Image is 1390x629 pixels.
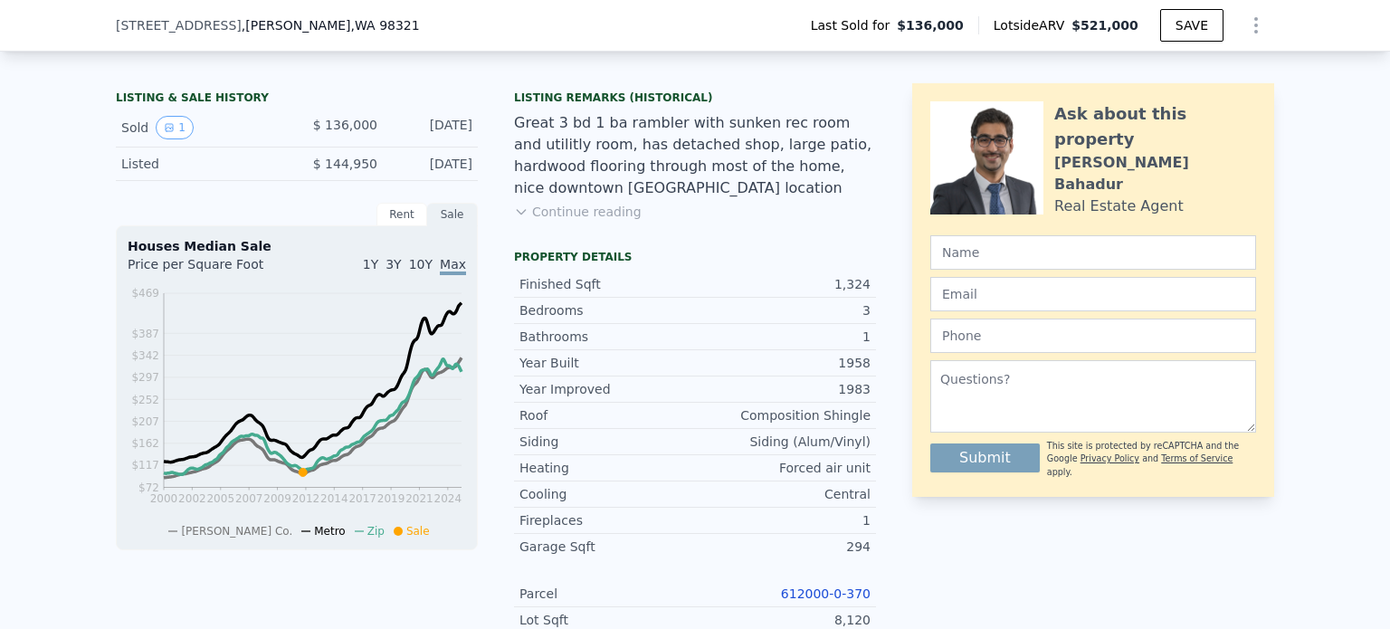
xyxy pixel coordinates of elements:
[263,492,291,505] tspan: 2009
[128,255,297,284] div: Price per Square Foot
[519,275,695,293] div: Finished Sqft
[519,611,695,629] div: Lot Sqft
[121,116,282,139] div: Sold
[695,611,871,629] div: 8,120
[781,586,871,601] a: 612000-0-370
[314,525,345,538] span: Metro
[1161,453,1233,463] a: Terms of Service
[514,112,876,199] div: Great 3 bd 1 ba rambler with sunken rec room and utilitly room, has detached shop, large patio, h...
[392,155,472,173] div: [DATE]
[1054,101,1256,152] div: Ask about this property
[292,492,320,505] tspan: 2012
[131,287,159,300] tspan: $469
[131,415,159,428] tspan: $207
[930,235,1256,270] input: Name
[386,257,401,272] span: 3Y
[519,459,695,477] div: Heating
[1047,440,1256,479] div: This site is protected by reCAPTCHA and the Google and apply.
[406,525,430,538] span: Sale
[434,492,462,505] tspan: 2024
[897,16,964,34] span: $136,000
[156,116,194,139] button: View historical data
[235,492,263,505] tspan: 2007
[131,459,159,472] tspan: $117
[131,394,159,406] tspan: $252
[994,16,1071,34] span: Lotside ARV
[695,459,871,477] div: Forced air unit
[930,319,1256,353] input: Phone
[128,237,466,255] div: Houses Median Sale
[811,16,898,34] span: Last Sold for
[242,16,420,34] span: , [PERSON_NAME]
[519,354,695,372] div: Year Built
[376,203,427,226] div: Rent
[116,16,242,34] span: [STREET_ADDRESS]
[405,492,433,505] tspan: 2021
[695,485,871,503] div: Central
[695,275,871,293] div: 1,324
[519,433,695,451] div: Siding
[131,349,159,362] tspan: $342
[348,492,376,505] tspan: 2017
[1081,453,1139,463] a: Privacy Policy
[695,511,871,529] div: 1
[313,157,377,171] span: $ 144,950
[514,203,642,221] button: Continue reading
[1054,195,1184,217] div: Real Estate Agent
[1054,152,1256,195] div: [PERSON_NAME] Bahadur
[138,481,159,494] tspan: $72
[519,585,695,603] div: Parcel
[695,538,871,556] div: 294
[695,380,871,398] div: 1983
[178,492,206,505] tspan: 2002
[695,328,871,346] div: 1
[695,301,871,319] div: 3
[519,301,695,319] div: Bedrooms
[1238,7,1274,43] button: Show Options
[427,203,478,226] div: Sale
[116,91,478,109] div: LISTING & SALE HISTORY
[695,354,871,372] div: 1958
[150,492,178,505] tspan: 2000
[363,257,378,272] span: 1Y
[519,511,695,529] div: Fireplaces
[320,492,348,505] tspan: 2014
[514,91,876,105] div: Listing Remarks (Historical)
[181,525,292,538] span: [PERSON_NAME] Co.
[392,116,472,139] div: [DATE]
[930,443,1040,472] button: Submit
[930,277,1256,311] input: Email
[695,406,871,424] div: Composition Shingle
[206,492,234,505] tspan: 2005
[519,328,695,346] div: Bathrooms
[313,118,377,132] span: $ 136,000
[367,525,385,538] span: Zip
[351,18,420,33] span: , WA 98321
[1160,9,1223,42] button: SAVE
[377,492,405,505] tspan: 2019
[695,433,871,451] div: Siding (Alum/Vinyl)
[131,328,159,340] tspan: $387
[514,250,876,264] div: Property details
[409,257,433,272] span: 10Y
[121,155,282,173] div: Listed
[1071,18,1138,33] span: $521,000
[519,485,695,503] div: Cooling
[440,257,466,275] span: Max
[131,437,159,450] tspan: $162
[519,380,695,398] div: Year Improved
[131,371,159,384] tspan: $297
[519,538,695,556] div: Garage Sqft
[519,406,695,424] div: Roof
